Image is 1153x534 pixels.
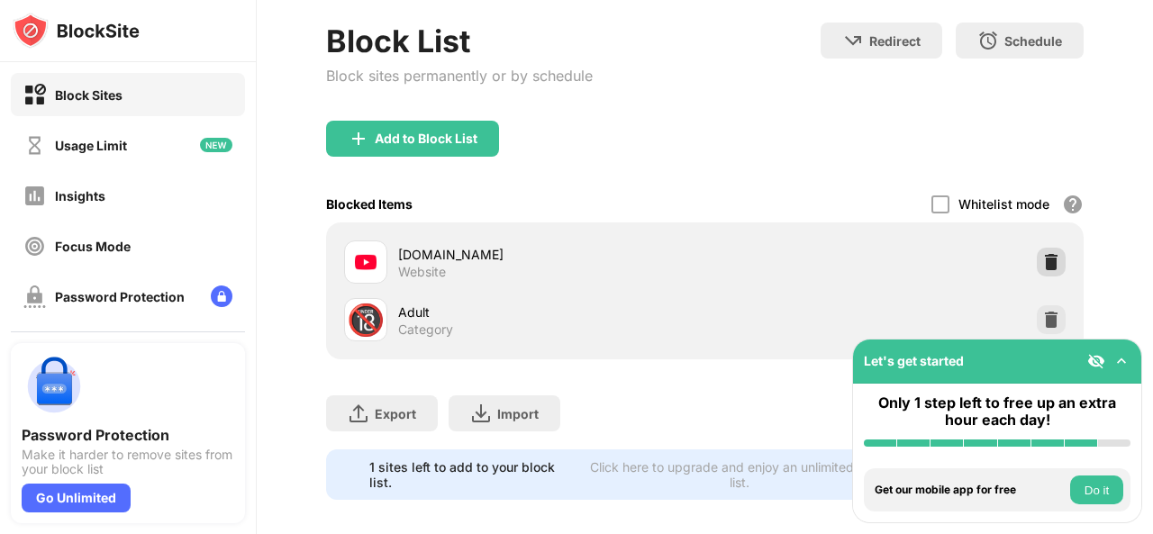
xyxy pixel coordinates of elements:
div: Make it harder to remove sites from your block list [22,448,234,476]
img: favicons [355,251,377,273]
img: block-on.svg [23,84,46,106]
div: Password Protection [22,426,234,444]
img: password-protection-off.svg [23,285,46,308]
div: Blocked Items [326,196,413,212]
div: Import [497,406,539,421]
div: Add to Block List [375,131,477,146]
div: Block Sites [55,87,123,103]
img: time-usage-off.svg [23,134,46,157]
div: Click here to upgrade and enjoy an unlimited block list. [584,459,895,490]
div: Focus Mode [55,239,131,254]
img: push-password-protection.svg [22,354,86,419]
img: focus-off.svg [23,235,46,258]
div: Schedule [1004,33,1062,49]
img: lock-menu.svg [211,285,232,307]
div: Website [398,264,446,280]
div: Whitelist mode [958,196,1049,212]
img: logo-blocksite.svg [13,13,140,49]
img: insights-off.svg [23,185,46,207]
div: Adult [398,303,705,321]
div: Only 1 step left to free up an extra hour each day! [864,394,1130,429]
img: omni-setup-toggle.svg [1112,352,1130,370]
div: Block sites permanently or by schedule [326,67,593,85]
div: 1 sites left to add to your block list. [369,459,573,490]
div: Go Unlimited [22,484,131,512]
div: Redirect [869,33,921,49]
div: Export [375,406,416,421]
div: [DOMAIN_NAME] [398,245,705,264]
button: Do it [1070,475,1123,504]
div: Password Protection [55,289,185,304]
div: Insights [55,188,105,204]
div: Category [398,321,453,338]
div: Block List [326,23,593,59]
img: new-icon.svg [200,138,232,152]
div: Usage Limit [55,138,127,153]
div: 🔞 [347,302,385,339]
div: Get our mobile app for free [875,484,1066,496]
img: eye-not-visible.svg [1087,352,1105,370]
div: Let's get started [864,353,964,368]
